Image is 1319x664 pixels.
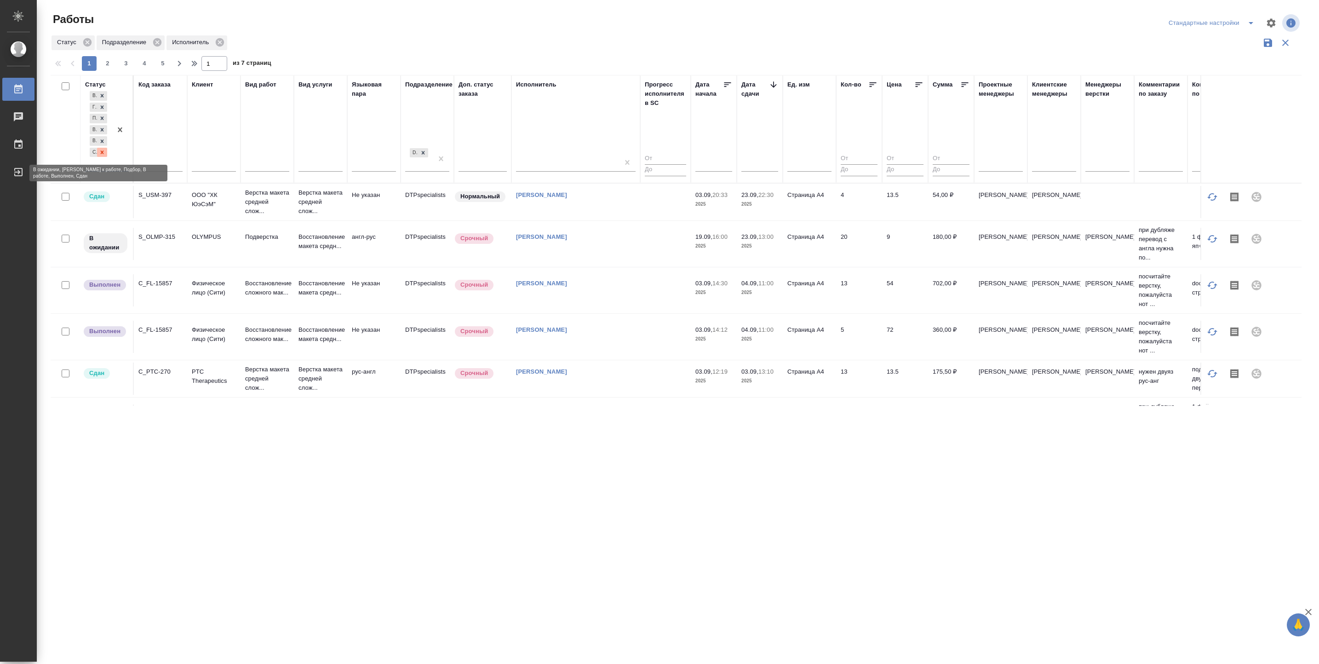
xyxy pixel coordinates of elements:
[695,335,732,344] p: 2025
[409,147,429,159] div: DTPspecialists
[1139,80,1183,98] div: Комментарии по заказу
[1027,363,1081,395] td: [PERSON_NAME]
[298,232,343,251] p: Восстановление макета средн...
[89,369,104,378] p: Сдан
[192,279,236,297] p: Физическое лицо (Сити)
[138,325,183,335] div: C_FL-15857
[97,35,165,50] div: Подразделение
[1245,274,1267,296] div: Проект не привязан
[887,153,923,165] input: От
[695,200,732,209] p: 2025
[1027,186,1081,218] td: [PERSON_NAME]
[836,404,882,437] td: 20
[245,80,276,89] div: Вид работ
[155,59,170,68] span: 5
[783,274,836,306] td: Страница А4
[83,191,128,203] div: Менеджер проверил работу исполнителя, передает ее на следующий этап
[695,80,723,98] div: Дата начала
[1259,34,1277,52] button: Сохранить фильтры
[887,80,902,89] div: Цена
[100,59,115,68] span: 2
[741,326,758,333] p: 04.09,
[882,186,928,218] td: 13.5
[836,363,882,395] td: 13
[1223,404,1245,427] button: Скопировать мини-бриф
[83,279,128,291] div: Исполнитель завершил работу
[1245,404,1267,427] div: Проект не привязан
[83,325,128,338] div: Исполнитель завершил работу
[645,153,686,165] input: От
[1245,321,1267,343] div: Проект не привязан
[695,376,732,386] p: 2025
[836,274,882,306] td: 13
[758,326,774,333] p: 11:00
[695,233,712,240] p: 19.09,
[137,59,152,68] span: 4
[233,58,271,71] span: из 7 страниц
[695,326,712,333] p: 03.09,
[90,148,97,157] div: Сдан
[887,164,923,176] input: До
[516,368,567,375] a: [PERSON_NAME]
[1223,274,1245,296] button: Скопировать мини-бриф
[1085,279,1130,288] p: [PERSON_NAME]
[1027,228,1081,260] td: [PERSON_NAME]
[138,367,183,376] div: C_PTC-270
[928,186,974,218] td: 54,00 ₽
[52,35,95,50] div: Статус
[695,242,732,251] p: 2025
[90,114,97,123] div: Подбор
[695,288,732,297] p: 2025
[758,368,774,375] p: 13:10
[401,404,454,437] td: DTPspecialists
[516,280,567,287] a: [PERSON_NAME]
[741,280,758,287] p: 04.09,
[1287,613,1310,636] button: 🙏
[1139,272,1183,309] p: посчитайте верстку, пожалуйста нот ...
[245,232,289,242] p: Подверстка
[645,164,686,176] input: До
[783,186,836,218] td: Страница А4
[836,186,882,218] td: 4
[1277,34,1294,52] button: Сбросить фильтры
[882,404,928,437] td: 54
[102,38,149,47] p: Подразделение
[933,80,952,89] div: Сумма
[1201,404,1223,427] button: Обновить
[783,321,836,353] td: Страница А4
[979,80,1023,98] div: Проектные менеджеры
[1223,228,1245,250] button: Скопировать мини-бриф
[882,363,928,395] td: 13.5
[1027,404,1081,437] td: [PERSON_NAME]
[460,192,500,201] p: Нормальный
[401,228,454,260] td: DTPspecialists
[933,153,969,165] input: От
[712,326,728,333] p: 14:12
[90,125,97,135] div: В работе
[695,280,712,287] p: 03.09,
[192,80,213,89] div: Клиент
[192,325,236,344] p: Физическое лицо (Сити)
[841,80,861,89] div: Кол-во
[89,113,108,124] div: В ожидании, Готов к работе, Подбор, В работе, Выполнен, Сдан
[1192,232,1236,251] p: 1 файл яп+англ
[352,80,396,98] div: Языковая пара
[882,321,928,353] td: 72
[1085,80,1130,98] div: Менеджеры верстки
[1201,321,1223,343] button: Обновить
[298,188,343,216] p: Верстка макета средней слож...
[712,191,728,198] p: 20:33
[89,327,120,336] p: Выполнен
[1201,363,1223,385] button: Обновить
[172,38,212,47] p: Исполнитель
[1245,186,1267,208] div: Проект не привязан
[1027,321,1081,353] td: [PERSON_NAME]
[1201,228,1223,250] button: Обновить
[516,191,567,198] a: [PERSON_NAME]
[783,404,836,437] td: Страница А4
[1139,402,1183,439] p: при дубляже перевод с англа нужна по...
[1139,318,1183,355] p: посчитайте верстку, пожалуйста нот ...
[712,368,728,375] p: 12:19
[1192,325,1236,344] p: doc01585220250901095852 стр 3-5, 8-1...
[1201,186,1223,208] button: Обновить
